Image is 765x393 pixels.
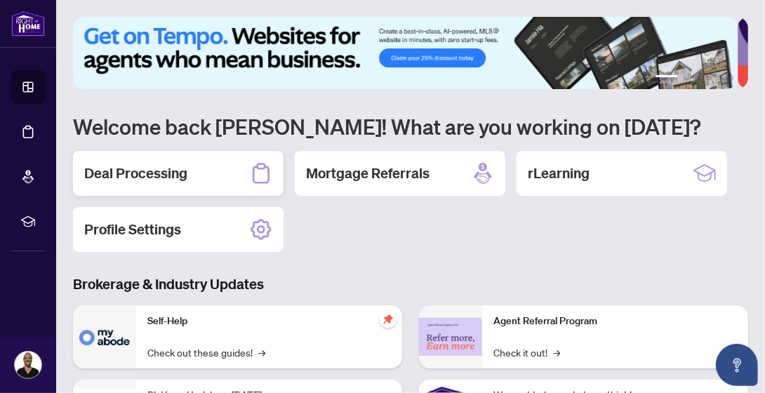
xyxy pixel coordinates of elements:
img: Agent Referral Program [419,318,482,357]
p: Self-Help [147,314,391,329]
h3: Brokerage & Industry Updates [73,274,748,294]
button: 5 [717,75,723,81]
button: 2 [684,75,689,81]
span: → [258,345,265,360]
span: pushpin [380,311,397,328]
h2: Profile Settings [84,220,181,239]
h2: Deal Processing [84,164,187,183]
img: Profile Icon [15,352,41,378]
span: → [553,345,560,360]
button: 3 [695,75,700,81]
h2: Mortgage Referrals [306,164,430,183]
img: Self-Help [73,305,136,368]
button: Open asap [716,344,758,386]
button: 1 [656,75,678,81]
img: logo [11,11,45,36]
button: 6 [729,75,734,81]
button: 4 [706,75,712,81]
img: Slide 0 [73,17,738,89]
h2: rLearning [528,164,590,183]
a: Check it out!→ [493,345,560,360]
p: Agent Referral Program [493,314,737,329]
a: Check out these guides!→ [147,345,265,360]
h1: Welcome back [PERSON_NAME]! What are you working on [DATE]? [73,113,748,140]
